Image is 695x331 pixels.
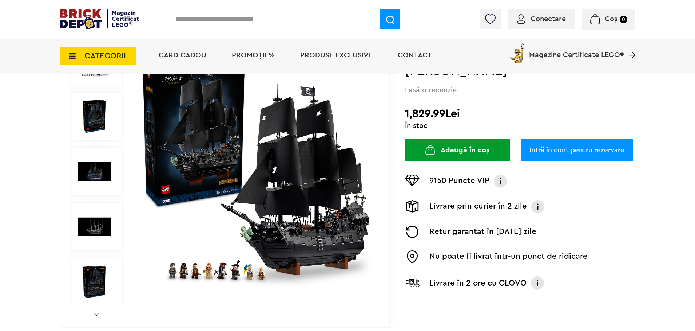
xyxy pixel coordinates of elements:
[405,278,420,287] img: Livrare Glovo
[405,226,420,238] img: Returnare
[405,175,420,186] img: Puncte VIP
[94,313,99,316] a: Next
[429,250,588,263] p: Nu poate fi livrat într-un punct de ridicare
[78,100,111,133] img: Corabia de piraţi a căpitanului Jack Sparrow
[405,122,635,129] div: În stoc
[300,52,372,59] a: Produse exclusive
[620,16,627,23] small: 0
[232,52,275,59] a: PROMOȚII %
[405,200,420,213] img: Livrare
[530,276,545,290] img: Info livrare cu GLOVO
[429,226,536,238] p: Retur garantat în [DATE] zile
[405,250,420,263] img: Easybox
[78,210,111,243] img: Seturi Lego Corabia de piraţi a căpitanului Jack Sparrow
[139,55,373,288] img: Corabia de piraţi a căpitanului Jack Sparrow
[78,266,111,298] img: LEGO Icons (Creator Expert) Corabia de piraţi a căpitanului Jack Sparrow
[429,200,527,213] p: Livrare prin curier în 2 zile
[624,42,635,49] a: Magazine Certificate LEGO®
[605,15,617,23] span: Coș
[531,15,566,23] span: Conectare
[78,155,111,188] img: Corabia de piraţi a căpitanului Jack Sparrow LEGO 10365
[517,15,566,23] a: Conectare
[531,200,545,213] img: Info livrare prin curier
[521,139,633,161] a: Intră în cont pentru rezervare
[493,175,508,188] img: Info VIP
[159,52,206,59] a: Card Cadou
[529,42,624,58] span: Magazine Certificate LEGO®
[398,52,432,59] a: Contact
[429,175,489,188] p: 9150 Puncte VIP
[405,85,457,95] span: Lasă o recenzie
[429,277,527,289] p: Livrare în 2 ore cu GLOVO
[405,139,510,161] button: Adaugă în coș
[405,107,635,120] h2: 1,829.99Lei
[84,52,126,60] span: CATEGORII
